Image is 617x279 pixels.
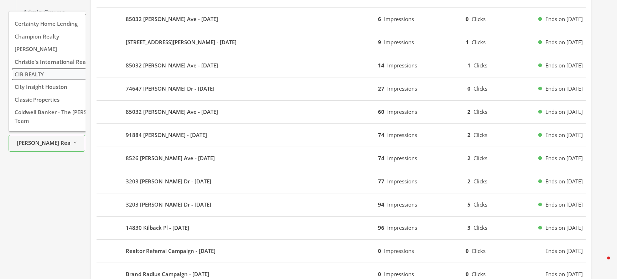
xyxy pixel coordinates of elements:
button: Coldwell Banker - The [PERSON_NAME] Team [12,107,121,127]
button: CIR REALTY [12,69,121,80]
button: Champion Realty [12,31,121,42]
button: 85032 [PERSON_NAME] Ave - [DATE]60Impressions2ClicksEnds on [DATE] [97,103,586,121]
button: [STREET_ADDRESS][PERSON_NAME] - [DATE]9Impressions1ClicksEnds on [DATE] [97,34,586,51]
span: Ends on [DATE] [545,108,583,116]
span: CIR REALTY [15,71,44,78]
span: Clicks [472,270,486,278]
span: Impressions [384,15,414,22]
span: Clicks [472,247,486,254]
b: 2 [467,178,471,185]
span: Clicks [473,62,487,69]
button: 85032 [PERSON_NAME] Ave - [DATE]14Impressions1ClicksEnds on [DATE] [97,57,586,74]
b: 3 [467,224,471,231]
button: Classic Properties [12,94,121,105]
span: Ends on [DATE] [545,131,583,139]
b: 2 [467,131,471,138]
button: Certainty Home Lending [12,19,121,30]
b: 2 [467,154,471,162]
b: 74647 [PERSON_NAME] Dr - [DATE] [126,85,214,93]
span: Ends on [DATE] [545,270,583,278]
span: Clicks [473,201,487,208]
button: Coldwell Banker Advantage [12,128,121,139]
button: 91884 [PERSON_NAME] - [DATE]74Impressions2ClicksEnds on [DATE] [97,127,586,144]
b: [STREET_ADDRESS][PERSON_NAME] - [DATE] [126,38,237,46]
b: 3203 [PERSON_NAME] Dr - [DATE] [126,177,211,186]
span: Ends on [DATE] [545,247,583,255]
span: Impressions [387,154,417,162]
span: Impressions [387,224,417,231]
span: Certainty Home Lending [15,20,78,27]
span: Impressions [387,201,417,208]
b: 0 [466,270,469,278]
b: 14 [378,62,384,69]
b: 0 [466,247,469,254]
button: 14830 Kilback Pl - [DATE]96Impressions3ClicksEnds on [DATE] [97,219,586,237]
b: 96 [378,224,384,231]
span: Clicks [473,85,487,92]
span: Clicks [473,154,487,162]
span: Impressions [384,39,414,46]
span: Classic Properties [15,96,59,103]
button: 3203 [PERSON_NAME] Dr - [DATE]77Impressions2ClicksEnds on [DATE] [97,173,586,190]
b: 85032 [PERSON_NAME] Ave - [DATE] [126,61,218,70]
span: Ends on [DATE] [545,177,583,186]
b: 60 [378,108,384,115]
span: Clicks [473,178,487,185]
span: Ends on [DATE] [545,61,583,70]
span: Clicks [473,108,487,115]
span: Clicks [473,131,487,138]
button: Christie's International Real Estate [12,56,121,67]
span: Clicks [473,224,487,231]
b: 77 [378,178,384,185]
b: 6 [378,15,381,22]
span: Impressions [387,62,417,69]
span: Impressions [387,108,417,115]
button: [PERSON_NAME] [12,44,121,55]
span: Ends on [DATE] [545,201,583,209]
span: Clicks [472,39,486,46]
b: 2 [467,108,471,115]
span: Ends on [DATE] [545,15,583,23]
button: 85032 [PERSON_NAME] Ave - [DATE]6Impressions0ClicksEnds on [DATE] [97,11,586,28]
b: 1 [467,62,471,69]
b: Realtor Referral Campaign - [DATE] [126,247,216,255]
b: 14830 Kilback Pl - [DATE] [126,224,189,232]
span: Ends on [DATE] [545,85,583,93]
b: 0 [467,85,471,92]
b: 74 [378,154,384,162]
span: Impressions [384,270,414,278]
span: Christie's International Real Estate [15,58,105,65]
button: City Insight Houston [12,82,121,93]
b: 0 [466,15,469,22]
span: Impressions [384,247,414,254]
span: Clicks [472,15,486,22]
b: 5 [467,201,471,208]
b: 27 [378,85,384,92]
b: 1 [466,39,469,46]
span: Champion Realty [15,33,59,40]
b: 85032 [PERSON_NAME] Ave - [DATE] [126,108,218,116]
button: 3203 [PERSON_NAME] Dr - [DATE]94Impressions5ClicksEnds on [DATE] [97,196,586,213]
b: 94 [378,201,384,208]
div: [PERSON_NAME] Realty [9,11,124,132]
iframe: Intercom live chat [593,255,610,272]
b: 8526 [PERSON_NAME] Ave - [DATE] [126,154,215,162]
b: 91884 [PERSON_NAME] - [DATE] [126,131,207,139]
span: Ends on [DATE] [545,224,583,232]
span: Impressions [387,178,417,185]
span: Impressions [387,131,417,138]
b: 3203 [PERSON_NAME] Dr - [DATE] [126,201,211,209]
span: Ends on [DATE] [545,38,583,46]
b: 0 [378,247,381,254]
b: 74 [378,131,384,138]
button: [PERSON_NAME] Realty [9,135,85,152]
span: Coldwell Banker - The [PERSON_NAME] Team [15,109,115,124]
b: 0 [378,270,381,278]
b: Brand Radius Campaign - [DATE] [126,270,209,278]
button: 74647 [PERSON_NAME] Dr - [DATE]27Impressions0ClicksEnds on [DATE] [97,80,586,97]
span: [PERSON_NAME] Realty [17,139,70,147]
span: City Insight Houston [15,83,67,91]
b: 85032 [PERSON_NAME] Ave - [DATE] [126,15,218,23]
span: Ends on [DATE] [545,154,583,162]
button: 8526 [PERSON_NAME] Ave - [DATE]74Impressions2ClicksEnds on [DATE] [97,150,586,167]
